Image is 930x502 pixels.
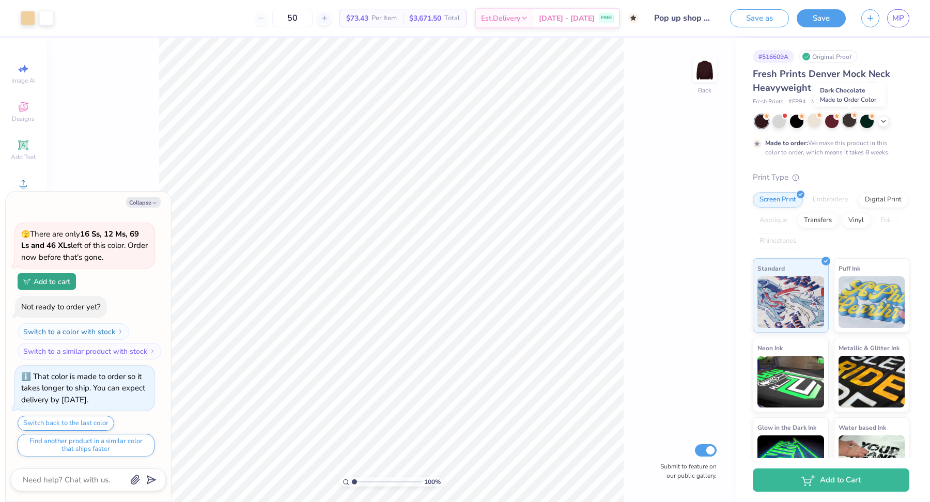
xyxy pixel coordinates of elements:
label: Submit to feature on our public gallery. [655,462,717,480]
span: MP [892,12,904,24]
strong: Made to order: [765,139,808,147]
img: Water based Ink [839,435,905,487]
span: Neon Ink [757,342,783,353]
input: Untitled Design [646,8,722,28]
span: Fresh Prints [753,98,783,106]
span: Image AI [11,76,36,85]
button: Switch back to the last color [18,416,114,431]
strong: 16 Ss, 12 Ms, 69 Ls and 46 XLs [21,229,139,251]
div: Digital Print [858,192,908,208]
input: – – [272,9,313,27]
img: Metallic & Glitter Ink [839,356,905,407]
span: Metallic & Glitter Ink [839,342,900,353]
img: Glow in the Dark Ink [757,435,824,487]
span: 🫣 [21,229,30,239]
a: MP [887,9,909,27]
span: Made to Order Color [820,96,876,104]
img: Standard [757,276,824,328]
button: Save as [730,9,789,27]
span: Per Item [371,13,397,24]
span: Add Text [11,153,36,161]
div: Transfers [797,213,839,228]
img: Add to cart [23,278,30,285]
div: Embroidery [806,192,855,208]
div: Rhinestones [753,233,803,249]
div: Print Type [753,171,909,183]
span: Puff Ink [839,263,860,274]
img: Puff Ink [839,276,905,328]
span: Est. Delivery [481,13,520,24]
span: Glow in the Dark Ink [757,422,816,433]
button: Collapse [126,197,161,208]
button: Save [797,9,846,27]
button: Switch to a color with stock [18,323,129,340]
span: $73.43 [346,13,368,24]
div: We make this product in this color to order, which means it takes 8 weeks. [765,138,892,157]
span: FREE [601,14,612,22]
span: Standard [757,263,785,274]
div: Not ready to order yet? [21,302,101,312]
div: Screen Print [753,192,803,208]
img: Switch to a color with stock [117,328,123,335]
img: Back [694,60,715,81]
button: Add to cart [18,273,76,290]
button: Add to Cart [753,468,909,492]
button: Find another product in a similar color that ships faster [18,434,154,457]
span: Water based Ink [839,422,886,433]
span: $3,671.50 [409,13,441,24]
div: # 516609A [753,50,794,63]
span: Designs [12,115,35,123]
span: Fresh Prints Denver Mock Neck Heavyweight Sweatshirt [753,68,890,94]
img: Neon Ink [757,356,824,407]
span: # FP94 [788,98,806,106]
div: Foil [874,213,898,228]
div: Applique [753,213,794,228]
span: Total [444,13,460,24]
img: Switch to a similar product with stock [149,348,156,354]
div: Vinyl [842,213,871,228]
div: Dark Chocolate [814,83,886,107]
div: Original Proof [799,50,857,63]
div: Back [698,86,711,95]
span: There are only left of this color. Order now before that's gone. [21,229,148,262]
span: [DATE] - [DATE] [539,13,595,24]
span: 100 % [424,477,441,487]
button: Switch to a similar product with stock [18,343,161,359]
div: That color is made to order so it takes longer to ship. You can expect delivery by [DATE]. [21,371,145,405]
